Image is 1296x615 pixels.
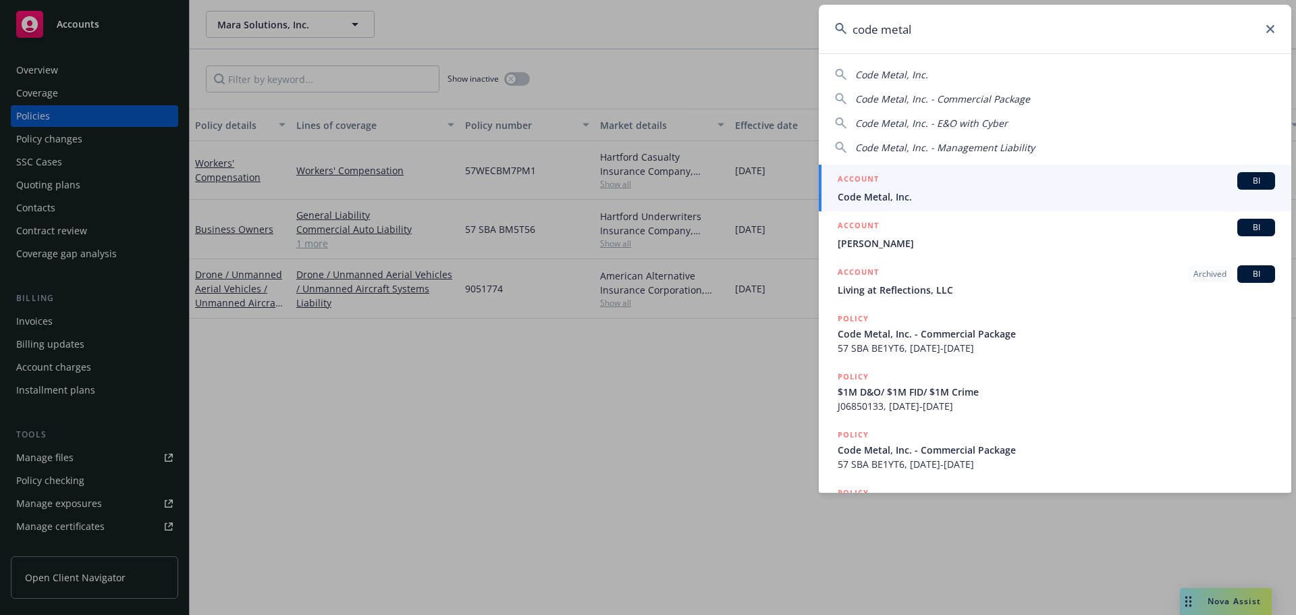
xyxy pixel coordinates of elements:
[838,486,869,500] h5: POLICY
[1243,221,1270,234] span: BI
[1243,268,1270,280] span: BI
[819,165,1291,211] a: ACCOUNTBICode Metal, Inc.
[855,141,1035,154] span: Code Metal, Inc. - Management Liability
[819,304,1291,363] a: POLICYCode Metal, Inc. - Commercial Package57 SBA BE1YT6, [DATE]-[DATE]
[855,117,1008,130] span: Code Metal, Inc. - E&O with Cyber
[838,312,869,325] h5: POLICY
[838,172,879,188] h5: ACCOUNT
[838,341,1275,355] span: 57 SBA BE1YT6, [DATE]-[DATE]
[838,428,869,442] h5: POLICY
[819,5,1291,53] input: Search...
[819,363,1291,421] a: POLICY$1M D&O/ $1M FID/ $1M CrimeJ06850133, [DATE]-[DATE]
[838,327,1275,341] span: Code Metal, Inc. - Commercial Package
[838,370,869,383] h5: POLICY
[819,479,1291,537] a: POLICY
[855,68,928,81] span: Code Metal, Inc.
[819,421,1291,479] a: POLICYCode Metal, Inc. - Commercial Package57 SBA BE1YT6, [DATE]-[DATE]
[838,283,1275,297] span: Living at Reflections, LLC
[838,265,879,282] h5: ACCOUNT
[855,92,1030,105] span: Code Metal, Inc. - Commercial Package
[838,443,1275,457] span: Code Metal, Inc. - Commercial Package
[1243,175,1270,187] span: BI
[838,457,1275,471] span: 57 SBA BE1YT6, [DATE]-[DATE]
[838,385,1275,399] span: $1M D&O/ $1M FID/ $1M Crime
[838,190,1275,204] span: Code Metal, Inc.
[819,211,1291,258] a: ACCOUNTBI[PERSON_NAME]
[1193,268,1226,280] span: Archived
[838,219,879,235] h5: ACCOUNT
[838,236,1275,250] span: [PERSON_NAME]
[838,399,1275,413] span: J06850133, [DATE]-[DATE]
[819,258,1291,304] a: ACCOUNTArchivedBILiving at Reflections, LLC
